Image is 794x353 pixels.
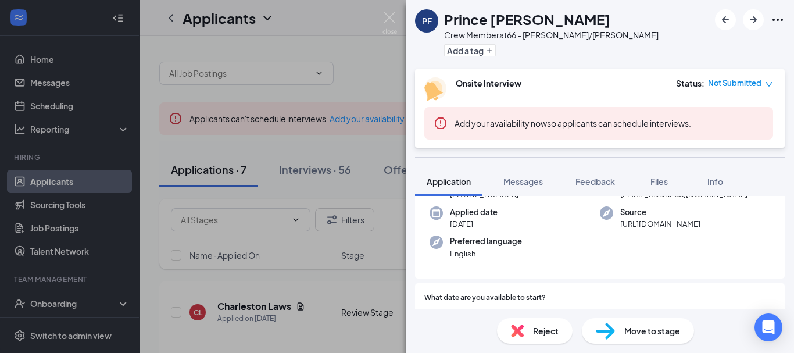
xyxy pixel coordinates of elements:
[456,78,521,88] b: Onsite Interview
[486,47,493,54] svg: Plus
[427,176,471,187] span: Application
[650,176,668,187] span: Files
[434,116,448,130] svg: Error
[422,15,432,27] div: PF
[620,206,700,218] span: Source
[450,236,522,247] span: Preferred language
[771,13,785,27] svg: Ellipses
[707,176,723,187] span: Info
[676,77,704,89] div: Status :
[533,325,559,337] span: Reject
[754,313,782,341] div: Open Intercom Messenger
[715,9,736,30] button: ArrowLeftNew
[743,9,764,30] button: ArrowRight
[455,117,547,129] button: Add your availability now
[450,248,522,259] span: English
[444,9,610,29] h1: Prince [PERSON_NAME]
[424,293,546,304] span: What date are you available to start?
[746,13,760,27] svg: ArrowRight
[424,308,775,321] span: Immediately
[624,325,680,337] span: Move to stage
[450,206,498,218] span: Applied date
[575,176,615,187] span: Feedback
[708,77,761,89] span: Not Submitted
[444,44,496,56] button: PlusAdd a tag
[444,29,659,41] div: Crew Member at 66 - [PERSON_NAME]/[PERSON_NAME]
[455,118,691,129] span: so applicants can schedule interviews.
[765,80,773,88] span: down
[450,218,498,230] span: [DATE]
[620,218,700,230] span: [URL][DOMAIN_NAME]
[503,176,543,187] span: Messages
[718,13,732,27] svg: ArrowLeftNew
